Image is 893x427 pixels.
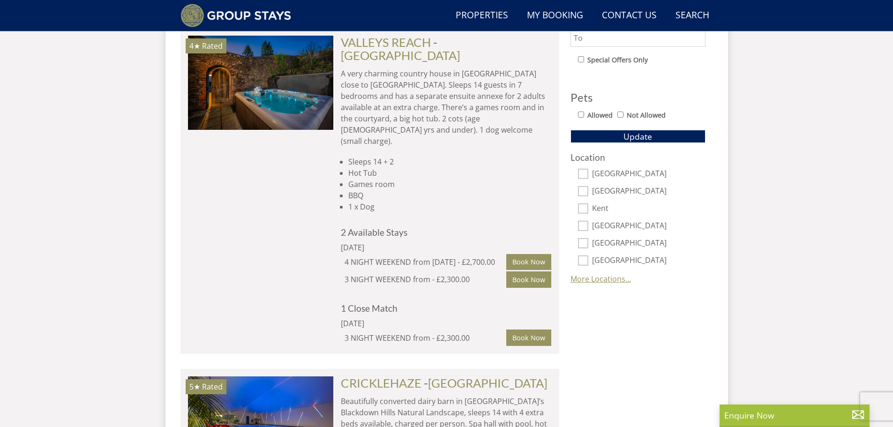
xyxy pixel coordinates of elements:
h3: Location [570,152,705,162]
li: BBQ [348,190,552,201]
input: To [570,29,705,47]
div: 3 NIGHT WEEKEND from - £2,300.00 [345,274,507,285]
div: [DATE] [341,242,467,253]
a: [GEOGRAPHIC_DATA] [428,376,548,390]
label: [GEOGRAPHIC_DATA] [592,221,705,232]
a: Book Now [506,271,551,287]
h4: 1 Close Match [341,303,552,313]
span: - [341,35,460,62]
a: Book Now [506,254,551,270]
span: VALLEYS REACH has a 4 star rating under the Quality in Tourism Scheme [189,41,200,51]
h4: 2 Available Stays [341,227,552,237]
img: Group Stays [180,4,292,27]
span: Rated [202,41,223,51]
li: Hot Tub [348,167,552,179]
label: [GEOGRAPHIC_DATA] [592,187,705,197]
p: Enquire Now [724,409,865,421]
a: More Locations... [570,274,631,284]
label: [GEOGRAPHIC_DATA] [592,256,705,266]
label: Kent [592,204,705,214]
span: CRICKLEHAZE has a 5 star rating under the Quality in Tourism Scheme [189,382,200,392]
label: [GEOGRAPHIC_DATA] [592,169,705,180]
a: 4★ Rated [188,36,333,129]
a: Properties [452,5,512,26]
label: Not Allowed [627,110,666,120]
h3: Pets [570,91,705,104]
a: Book Now [506,330,551,345]
label: Special Offers Only [587,55,648,65]
span: - [424,376,548,390]
a: VALLEYS REACH [341,35,431,49]
li: Sleeps 14 + 2 [348,156,552,167]
a: CRICKLEHAZE [341,376,421,390]
label: [GEOGRAPHIC_DATA] [592,239,705,249]
label: Allowed [587,110,613,120]
button: Update [570,130,705,143]
img: valleys_reach_somerset_accommodation_vacation_home_sleeps_12.original.jpg [188,36,333,129]
a: Search [672,5,713,26]
a: My Booking [523,5,587,26]
div: [DATE] [341,318,467,329]
div: 4 NIGHT WEEKEND from [DATE] - £2,700.00 [345,256,507,268]
p: A very charming country house in [GEOGRAPHIC_DATA] close to [GEOGRAPHIC_DATA]. Sleeps 14 guests i... [341,68,552,147]
li: 1 x Dog [348,201,552,212]
a: [GEOGRAPHIC_DATA] [341,48,460,62]
a: Contact Us [598,5,660,26]
div: 3 NIGHT WEEKEND from - £2,300.00 [345,332,507,344]
span: Rated [202,382,223,392]
li: Games room [348,179,552,190]
span: Update [623,131,652,142]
